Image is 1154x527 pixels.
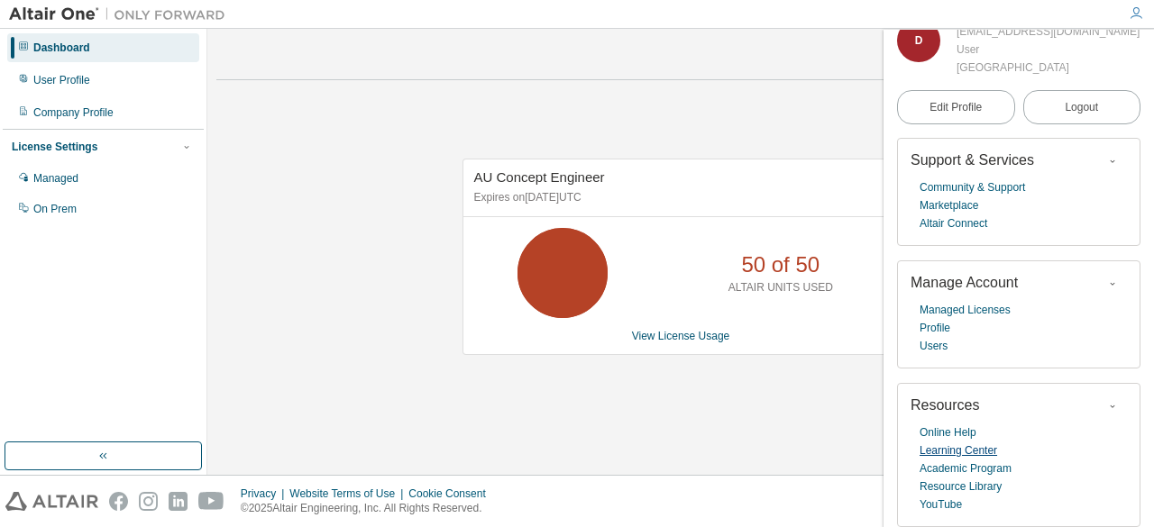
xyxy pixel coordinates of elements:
[911,152,1034,168] span: Support & Services
[198,492,224,511] img: youtube.svg
[920,214,987,232] a: Altair Connect
[920,337,948,355] a: Users
[920,477,1002,495] a: Resource Library
[33,202,77,216] div: On Prem
[33,73,90,87] div: User Profile
[289,486,408,501] div: Website Terms of Use
[957,23,1140,41] div: [EMAIL_ADDRESS][DOMAIN_NAME]
[474,190,884,205] p: Expires on [DATE] UTC
[920,196,978,214] a: Marketplace
[1065,98,1098,116] span: Logout
[920,319,950,337] a: Profile
[897,90,1015,124] a: Edit Profile
[920,301,1011,319] a: Managed Licenses
[33,171,78,186] div: Managed
[920,459,1012,477] a: Academic Program
[33,105,114,120] div: Company Profile
[911,397,979,413] span: Resources
[632,330,730,342] a: View License Usage
[5,492,98,511] img: altair_logo.svg
[474,169,605,185] span: AU Concept Engineer
[915,34,923,47] span: D
[241,501,497,516] p: © 2025 Altair Engineering, Inc. All Rights Reserved.
[12,140,97,154] div: License Settings
[169,492,188,511] img: linkedin.svg
[930,100,982,114] span: Edit Profile
[911,275,1018,290] span: Manage Account
[957,59,1140,77] div: [GEOGRAPHIC_DATA]
[728,280,833,295] p: ALTAIR UNITS USED
[957,41,1140,59] div: User
[1023,90,1141,124] button: Logout
[408,486,496,501] div: Cookie Consent
[920,178,1025,196] a: Community & Support
[9,5,234,23] img: Altair One
[741,250,820,280] p: 50 of 50
[33,41,90,55] div: Dashboard
[139,492,158,511] img: instagram.svg
[920,441,997,459] a: Learning Center
[920,495,962,513] a: YouTube
[920,423,976,441] a: Online Help
[109,492,128,511] img: facebook.svg
[241,486,289,501] div: Privacy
